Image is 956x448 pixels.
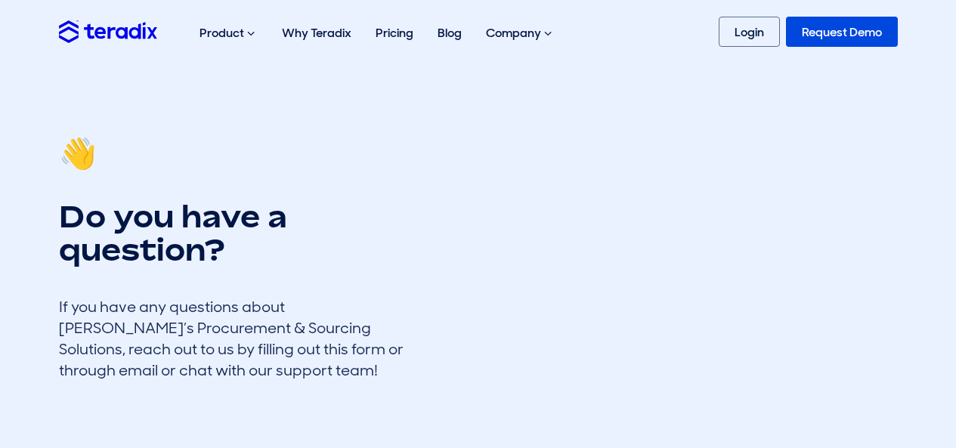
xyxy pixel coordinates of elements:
[59,199,422,266] h1: Do you have a question?
[786,17,898,47] a: Request Demo
[59,136,422,169] h1: 👋
[474,9,567,57] div: Company
[187,9,270,57] div: Product
[425,9,474,57] a: Blog
[270,9,364,57] a: Why Teradix
[719,17,780,47] a: Login
[59,296,422,381] div: If you have any questions about [PERSON_NAME]’s Procurement & Sourcing Solutions, reach out to us...
[59,20,157,42] img: Teradix logo
[364,9,425,57] a: Pricing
